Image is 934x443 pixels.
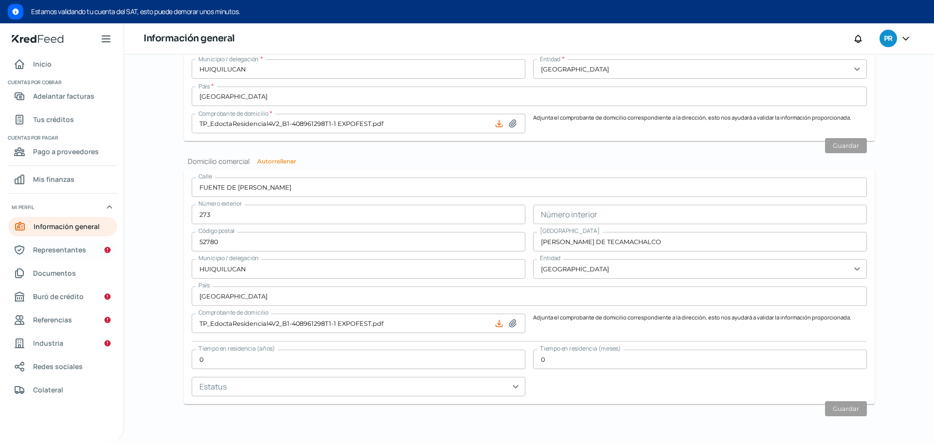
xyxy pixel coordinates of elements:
a: Documentos [8,264,117,283]
span: Buró de crédito [33,290,84,302]
span: [GEOGRAPHIC_DATA] [540,227,600,235]
span: Comprobante de domicilio [198,308,268,317]
span: Redes sociales [33,360,83,372]
a: Pago a proveedores [8,142,117,161]
span: Información general [34,220,100,232]
span: Adelantar facturas [33,90,94,102]
a: Referencias [8,310,117,330]
span: Estamos validando tu cuenta del SAT, esto puede demorar unos minutos. [31,6,926,18]
span: Representantes [33,244,86,256]
p: Adjunta el comprobante de domicilio correspondiente a la dirección, esto nos ayudará a validar la... [533,114,867,133]
span: PR [884,33,892,45]
button: Autorrellenar [257,159,296,164]
a: Mis finanzas [8,170,117,189]
span: Entidad [540,55,560,63]
span: Documentos [33,267,76,279]
a: Industria [8,334,117,353]
span: Tiempo en residencia (meses) [540,344,621,353]
span: País [198,281,210,289]
a: Información general [8,217,117,236]
span: Tus créditos [33,113,74,125]
a: Colateral [8,380,117,400]
span: Mis finanzas [33,173,74,185]
button: Guardar [825,401,867,416]
span: Tiempo en residencia (años) [198,344,275,353]
a: Adelantar facturas [8,87,117,106]
span: Cuentas por cobrar [8,78,116,87]
a: Redes sociales [8,357,117,376]
span: Colateral [33,384,63,396]
h1: Información general [144,32,235,46]
p: Adjunta el comprobante de domicilio correspondiente a la dirección, esto nos ayudará a validar la... [533,314,867,333]
a: Buró de crédito [8,287,117,306]
span: Calle [198,172,212,180]
a: Inicio [8,54,117,74]
span: Referencias [33,314,72,326]
span: País [198,82,210,90]
button: Guardar [825,138,867,153]
span: Entidad [540,254,560,262]
span: Mi perfil [12,203,34,212]
span: Industria [33,337,63,349]
span: Código postal [198,227,234,235]
a: Representantes [8,240,117,260]
h2: Domicilio comercial [184,157,875,166]
span: Cuentas por pagar [8,133,116,142]
span: Pago a proveedores [33,145,99,158]
span: Inicio [33,58,52,70]
span: Municipio / delegación [198,55,259,63]
a: Tus créditos [8,110,117,129]
span: Número exterior [198,199,242,208]
span: Comprobante de domicilio [198,109,268,118]
span: Municipio / delegación [198,254,259,262]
